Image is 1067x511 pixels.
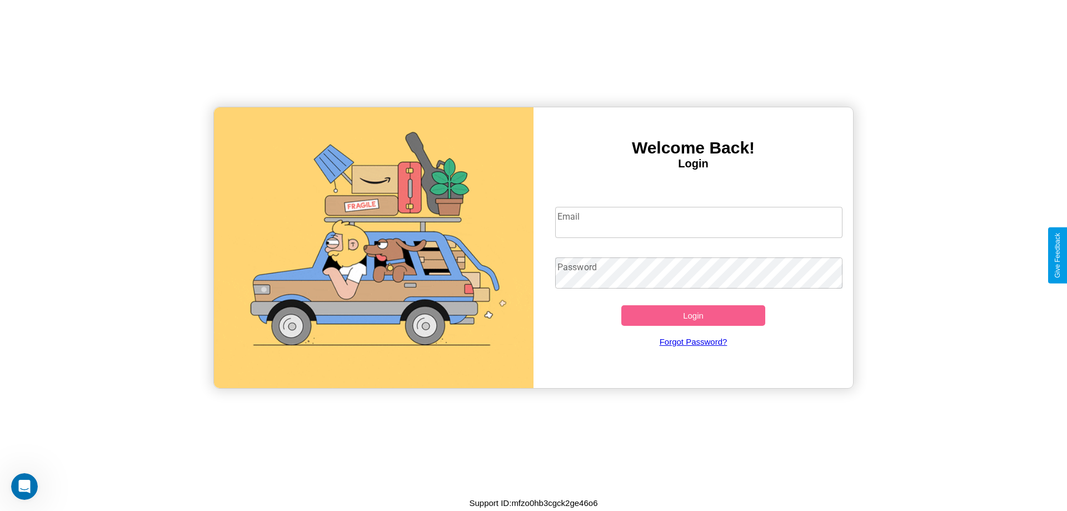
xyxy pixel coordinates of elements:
iframe: Intercom live chat [11,473,38,500]
p: Support ID: mfzo0hb3cgck2ge46o6 [470,495,598,510]
a: Forgot Password? [550,326,837,358]
h4: Login [533,157,853,170]
div: Give Feedback [1054,233,1061,278]
img: gif [214,107,533,388]
button: Login [621,305,765,326]
h3: Welcome Back! [533,138,853,157]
